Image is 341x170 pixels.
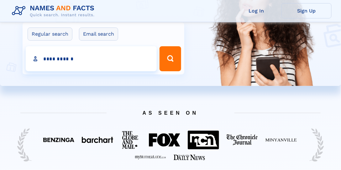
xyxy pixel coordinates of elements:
[174,155,205,160] img: Featured on Starkville Daily News
[227,134,258,146] img: Featured on The Chronicle Journal
[43,138,74,142] img: Featured on Benzinga
[149,133,180,147] img: Featured on FOX 40
[135,155,166,160] img: Featured on My Mother Lode
[231,3,281,18] a: Log In
[79,27,118,41] label: Email search
[28,27,72,41] label: Regular search
[188,131,219,149] img: Featured on NCN
[265,138,297,142] img: Featured on Minyanville
[121,130,141,150] img: Featured on The Globe And Mail
[82,137,113,143] img: Featured on BarChart
[11,102,330,123] span: AS SEEN ON
[160,46,181,71] button: Search Button
[26,46,157,71] input: search input
[9,2,100,19] img: Logo Names and Facts
[281,3,332,18] a: Sign Up
[310,128,324,162] img: Trust Reef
